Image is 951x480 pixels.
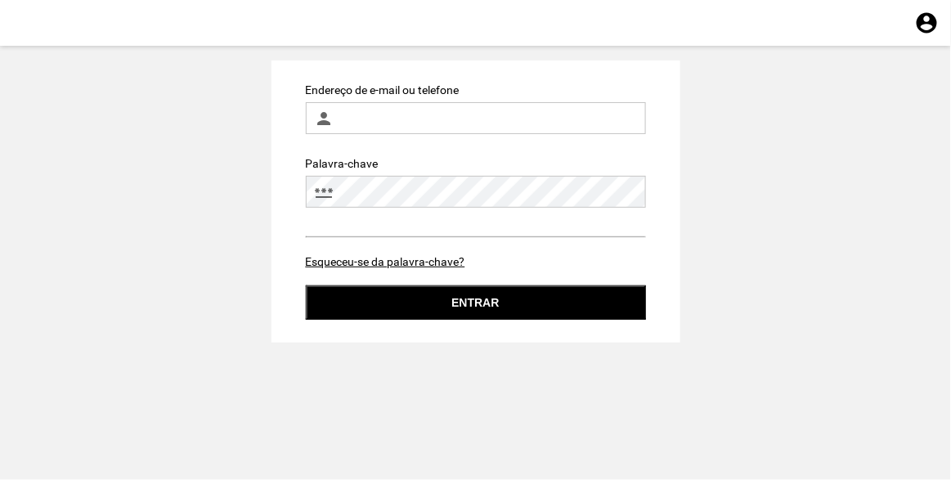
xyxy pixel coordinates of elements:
[306,83,460,96] label: Endereço de e-mail ou telefone
[306,157,379,170] label: Palavra-chave
[306,285,646,320] button: Entrar
[306,255,465,268] a: Esqueceu-se da palavra-chave?
[915,11,940,35] span: account_circle
[314,109,334,128] i: person
[314,182,334,202] i: password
